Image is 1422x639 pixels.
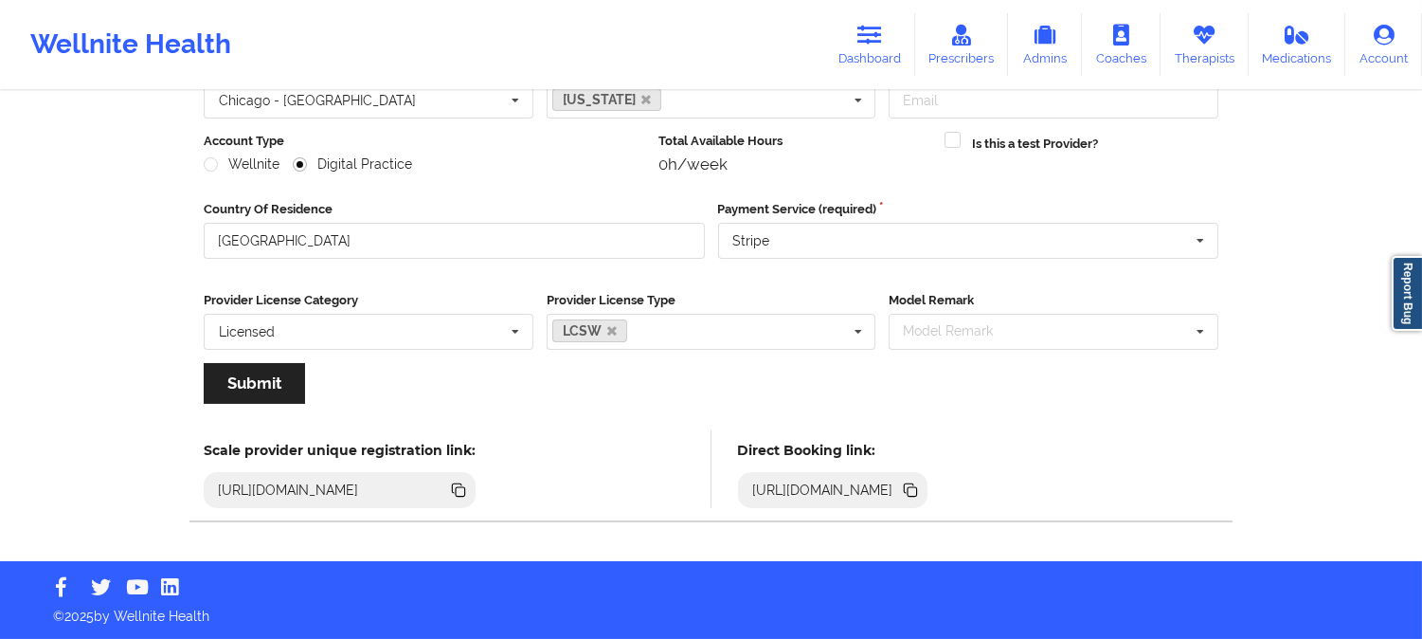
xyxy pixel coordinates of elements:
[1161,13,1249,76] a: Therapists
[745,481,901,500] div: [URL][DOMAIN_NAME]
[219,325,275,338] div: Licensed
[658,132,932,151] label: Total Available Hours
[219,94,416,107] div: Chicago - [GEOGRAPHIC_DATA]
[293,156,412,173] label: Digital Practice
[204,200,705,219] label: Country Of Residence
[552,88,662,111] a: [US_STATE]
[204,291,533,310] label: Provider License Category
[552,319,628,342] a: LCSW
[738,442,928,459] h5: Direct Booking link:
[889,291,1218,310] label: Model Remark
[1008,13,1082,76] a: Admins
[972,135,1098,154] label: Is this a test Provider?
[204,442,476,459] h5: Scale provider unique registration link:
[718,200,1219,219] label: Payment Service (required)
[204,156,279,173] label: Wellnite
[1392,256,1422,331] a: Report Bug
[1345,13,1422,76] a: Account
[1249,13,1346,76] a: Medications
[824,13,915,76] a: Dashboard
[547,291,876,310] label: Provider License Type
[889,82,1218,119] input: Email
[204,363,305,404] button: Submit
[898,320,1020,342] div: Model Remark
[204,132,645,151] label: Account Type
[915,13,1009,76] a: Prescribers
[1082,13,1161,76] a: Coaches
[40,593,1382,626] p: © 2025 by Wellnite Health
[210,481,367,500] div: [URL][DOMAIN_NAME]
[733,234,770,247] div: Stripe
[658,155,932,173] div: 0h/week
